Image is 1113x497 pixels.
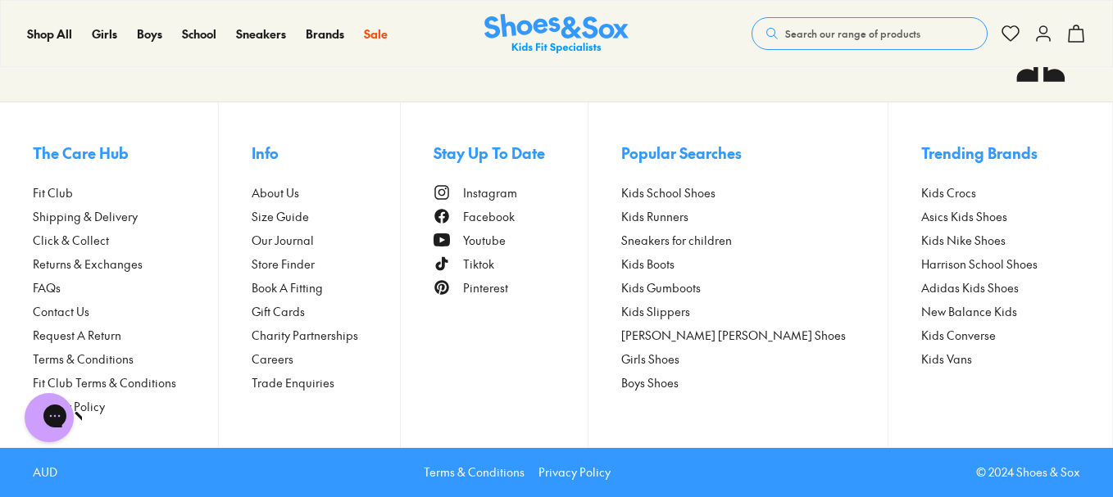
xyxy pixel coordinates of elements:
[434,255,587,273] a: Tiktok
[424,463,525,481] a: Terms & Conditions
[752,17,988,50] button: Search our range of products
[621,255,888,273] a: Kids Boots
[33,327,218,344] a: Request A Return
[921,232,1006,249] span: Kids Nike Shoes
[434,279,587,296] a: Pinterest
[33,135,218,171] button: The Care Hub
[33,184,73,201] span: Fit Club
[252,255,315,273] span: Store Finder
[621,255,675,273] span: Kids Boots
[252,350,293,368] span: Careers
[463,232,506,249] span: Youtube
[33,463,57,481] p: AUD
[621,184,715,201] span: Kids School Shoes
[785,26,920,41] span: Search our range of products
[621,279,701,296] span: Kids Gumboots
[921,327,996,344] span: Kids Converse
[252,135,400,171] button: Info
[252,232,400,249] a: Our Journal
[33,279,61,296] span: FAQs
[306,25,344,42] span: Brands
[33,303,218,320] a: Contact Us
[252,279,400,296] a: Book A Fitting
[921,208,1079,225] a: Asics Kids Shoes
[434,135,587,171] button: Stay Up To Date
[921,208,1007,225] span: Asics Kids Shoes
[484,14,629,54] img: SNS_Logo_Responsive.svg
[921,184,1079,201] a: Kids Crocs
[463,279,508,296] span: Pinterest
[434,142,545,164] span: Stay Up To Date
[236,25,286,42] span: Sneakers
[921,279,1019,296] span: Adidas Kids Shoes
[33,184,218,201] a: Fit Club
[621,279,888,296] a: Kids Gumboots
[236,25,286,43] a: Sneakers
[16,387,82,448] iframe: Gorgias live chat messenger
[27,25,72,43] a: Shop All
[252,142,279,164] span: Info
[921,255,1079,273] a: Harrison School Shoes
[621,208,888,225] a: Kids Runners
[252,208,400,225] a: Size Guide
[921,327,1079,344] a: Kids Converse
[137,25,162,43] a: Boys
[33,142,129,164] span: The Care Hub
[921,232,1079,249] a: Kids Nike Shoes
[921,279,1079,296] a: Adidas Kids Shoes
[434,184,587,201] a: Instagram
[33,208,138,225] span: Shipping & Delivery
[463,184,517,201] span: Instagram
[252,350,400,368] a: Careers
[621,303,888,320] a: Kids Slippers
[621,208,688,225] span: Kids Runners
[621,184,888,201] a: Kids School Shoes
[252,255,400,273] a: Store Finder
[252,279,323,296] span: Book A Fitting
[434,208,587,225] a: Facebook
[33,279,218,296] a: FAQs
[33,208,218,225] a: Shipping & Delivery
[621,327,888,344] a: [PERSON_NAME] [PERSON_NAME] Shoes
[33,374,218,391] a: Fit Club Terms & Conditions
[252,303,400,320] a: Gift Cards
[92,25,117,43] a: Girls
[921,303,1079,320] a: New Balance Kids
[252,374,334,391] span: Trade Enquiries
[252,208,309,225] span: Size Guide
[621,374,888,391] a: Boys Shoes
[921,350,1079,368] a: Kids Vans
[33,232,218,249] a: Click & Collect
[463,255,494,273] span: Tiktok
[33,327,121,344] span: Request A Return
[252,232,314,249] span: Our Journal
[92,25,117,42] span: Girls
[621,350,679,368] span: Girls Shoes
[33,303,89,320] span: Contact Us
[252,327,400,344] a: Charity Partnerships
[621,142,742,164] span: Popular Searches
[252,327,358,344] span: Charity Partnerships
[621,350,888,368] a: Girls Shoes
[921,255,1038,273] span: Harrison School Shoes
[976,463,1080,481] p: © 2024 Shoes & Sox
[182,25,216,42] span: School
[33,350,134,368] span: Terms & Conditions
[33,232,109,249] span: Click & Collect
[33,255,218,273] a: Returns & Exchanges
[621,232,888,249] a: Sneakers for children
[621,374,679,391] span: Boys Shoes
[484,14,629,54] a: Shoes & Sox
[27,25,72,42] span: Shop All
[434,232,587,249] a: Youtube
[137,25,162,42] span: Boys
[538,463,611,481] a: Privacy Policy
[33,350,218,368] a: Terms & Conditions
[364,25,388,43] a: Sale
[33,255,143,273] span: Returns & Exchanges
[621,135,888,171] button: Popular Searches
[252,184,299,201] span: About Us
[921,350,972,368] span: Kids Vans
[252,303,305,320] span: Gift Cards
